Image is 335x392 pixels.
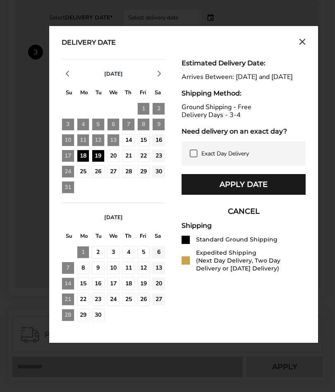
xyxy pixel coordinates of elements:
[136,231,151,244] div: F
[62,87,77,100] div: S
[182,201,306,222] button: CANCEL
[182,73,306,81] div: Arrives Between: [DATE] and [DATE]
[299,38,306,48] button: Close calendar
[182,174,306,195] button: Apply Date
[201,150,249,158] span: Exact Day Delivery
[101,70,126,78] button: [DATE]
[182,127,306,135] div: Need delivery on an exact day?
[106,87,121,100] div: W
[77,87,91,100] div: M
[101,214,126,221] button: [DATE]
[136,87,151,100] div: F
[104,214,123,221] span: [DATE]
[104,70,123,78] span: [DATE]
[196,236,278,244] div: Standard Ground Shipping
[91,87,106,100] div: T
[77,231,91,244] div: M
[182,222,306,229] div: Shipping
[150,87,165,100] div: S
[121,231,136,244] div: T
[182,89,306,97] div: Shipping Method:
[182,103,306,119] div: Ground Shipping - Free Delivery Days - 3-4
[196,249,306,272] div: Expedited Shipping (Next Day Delivery, Two Day Delivery or [DATE] Delivery)
[91,231,106,244] div: T
[62,38,116,48] div: Delivery Date
[121,87,136,100] div: T
[106,231,121,244] div: W
[150,231,165,244] div: S
[62,231,77,244] div: S
[182,59,306,67] div: Estimated Delivery Date:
